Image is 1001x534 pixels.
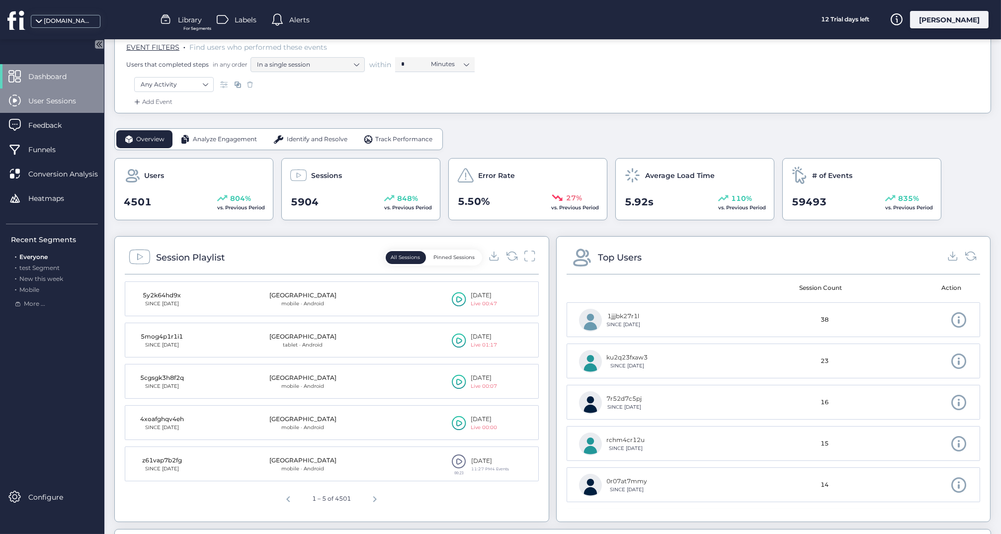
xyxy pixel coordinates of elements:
[269,382,336,390] div: mobile · Android
[566,192,582,203] span: 27%
[235,14,256,25] span: Labels
[598,251,642,265] div: Top Users
[19,264,60,271] span: test Segment
[471,332,498,342] div: [DATE]
[289,14,310,25] span: Alerts
[189,43,327,52] span: Find users who performed these events
[269,415,336,424] div: [GEOGRAPHIC_DATA]
[183,25,211,32] span: For Segments
[607,394,642,404] div: 7r52d7c5pj
[137,341,187,349] div: SINCE [DATE]
[15,273,16,282] span: .
[792,194,827,210] span: 59493
[28,120,77,131] span: Feedback
[137,424,187,432] div: SINCE [DATE]
[28,492,78,503] span: Configure
[257,57,358,72] nz-select-item: In a single session
[269,373,336,383] div: [GEOGRAPHIC_DATA]
[472,456,509,466] div: [DATE]
[156,251,225,265] div: Session Playlist
[126,60,209,69] span: Users that completed steps
[311,170,342,181] span: Sessions
[397,193,418,204] span: 848%
[551,204,599,211] span: vs. Previous Period
[269,332,336,342] div: [GEOGRAPHIC_DATA]
[471,382,498,390] div: Live 00:07
[910,11,989,28] div: [PERSON_NAME]
[452,471,467,475] div: 00:23
[15,262,16,271] span: .
[472,466,509,472] div: 11:27 PMㅤ4 Events
[269,341,336,349] div: tablet · Android
[15,251,16,261] span: .
[178,14,202,25] span: Library
[28,169,113,179] span: Conversion Analysis
[269,300,336,308] div: mobile · Android
[431,57,469,72] nz-select-item: Minutes
[287,135,347,144] span: Identify and Resolve
[19,253,48,261] span: Everyone
[375,135,432,144] span: Track Performance
[19,275,63,282] span: New this week
[770,274,872,302] mat-header-cell: Session Count
[607,486,648,494] div: SINCE [DATE]
[607,362,648,370] div: SINCE [DATE]
[308,490,355,508] div: 1 – 5 of 4501
[144,170,164,181] span: Users
[137,415,187,424] div: 4xoafghqv4eh
[132,97,172,107] div: Add Event
[471,341,498,349] div: Live 01:17
[137,373,187,383] div: 5cgsgk3h8f2q
[126,43,179,52] span: EVENT FILTERS
[471,291,498,300] div: [DATE]
[230,193,251,204] span: 804%
[607,477,648,486] div: 0r07at7mmy
[183,41,185,51] span: .
[137,291,187,300] div: 5y2k64hd9x
[28,144,71,155] span: Funnels
[384,204,432,211] span: vs. Previous Period
[217,204,265,211] span: vs. Previous Period
[471,415,498,424] div: [DATE]
[269,465,336,473] div: mobile · Android
[24,299,45,309] span: More ...
[607,436,645,445] div: rchm4cr12u
[821,439,829,448] span: 15
[137,332,187,342] div: 5mog4p1r1i1
[471,424,498,432] div: Live 00:00
[15,284,16,293] span: .
[386,251,426,264] button: All Sessions
[607,353,648,362] div: ku2q23fxaw3
[44,16,93,26] div: [DOMAIN_NAME]
[211,60,248,69] span: in any order
[365,488,385,508] button: Next page
[821,356,829,366] span: 23
[136,135,165,144] span: Overview
[458,194,490,209] span: 5.50%
[607,312,641,321] div: 1jjjbk27r1l
[124,194,152,210] span: 4501
[369,60,391,70] span: within
[471,300,498,308] div: Live 00:47
[821,398,829,407] span: 16
[478,170,515,181] span: Error Rate
[28,95,91,106] span: User Sessions
[625,194,654,210] span: 5.92s
[821,480,829,490] span: 14
[607,321,641,329] div: SINCE [DATE]
[269,424,336,432] div: mobile · Android
[607,445,645,452] div: SINCE [DATE]
[821,315,829,325] span: 38
[471,373,498,383] div: [DATE]
[11,234,98,245] div: Recent Segments
[885,204,933,211] span: vs. Previous Period
[607,403,642,411] div: SINCE [DATE]
[731,193,752,204] span: 110%
[269,456,336,465] div: [GEOGRAPHIC_DATA]
[19,286,39,293] span: Mobile
[269,291,336,300] div: [GEOGRAPHIC_DATA]
[28,71,82,82] span: Dashboard
[898,193,919,204] span: 835%
[137,465,187,473] div: SINCE [DATE]
[871,274,973,302] mat-header-cell: Action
